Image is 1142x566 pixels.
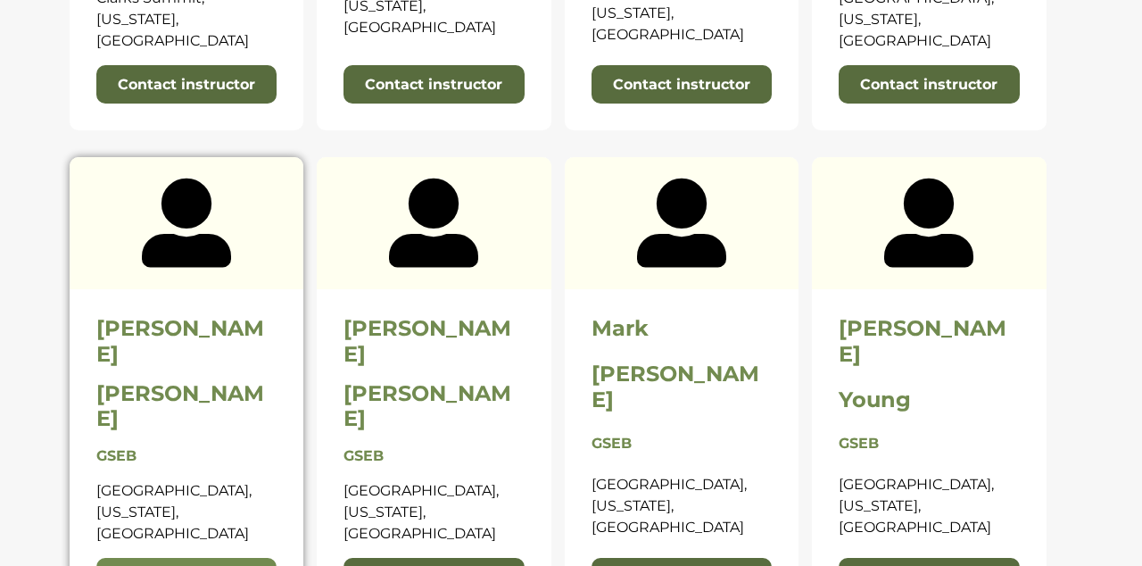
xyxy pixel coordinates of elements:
[592,65,773,104] a: Contact instructor
[96,65,277,104] a: Contact instructor
[343,316,525,368] h2: [PERSON_NAME]
[96,445,277,467] p: GSEB
[343,480,525,545] p: [GEOGRAPHIC_DATA], [US_STATE], [GEOGRAPHIC_DATA]
[96,480,277,545] p: [GEOGRAPHIC_DATA], [US_STATE], [GEOGRAPHIC_DATA]
[592,362,773,413] h2: [PERSON_NAME]
[343,65,525,104] a: Contact instructor
[839,316,1020,368] h2: [PERSON_NAME]
[839,474,1020,538] p: [GEOGRAPHIC_DATA], [US_STATE], [GEOGRAPHIC_DATA]
[839,387,1020,413] h2: Young
[592,474,773,538] p: [GEOGRAPHIC_DATA], [US_STATE], [GEOGRAPHIC_DATA]
[96,381,277,433] h2: [PERSON_NAME]
[592,316,773,342] h2: Mark
[592,433,773,454] p: GSEB
[96,316,277,368] h2: [PERSON_NAME]
[839,65,1020,104] a: Contact instructor
[343,381,525,433] h2: [PERSON_NAME]
[839,433,1020,454] p: GSEB
[343,445,525,467] p: GSEB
